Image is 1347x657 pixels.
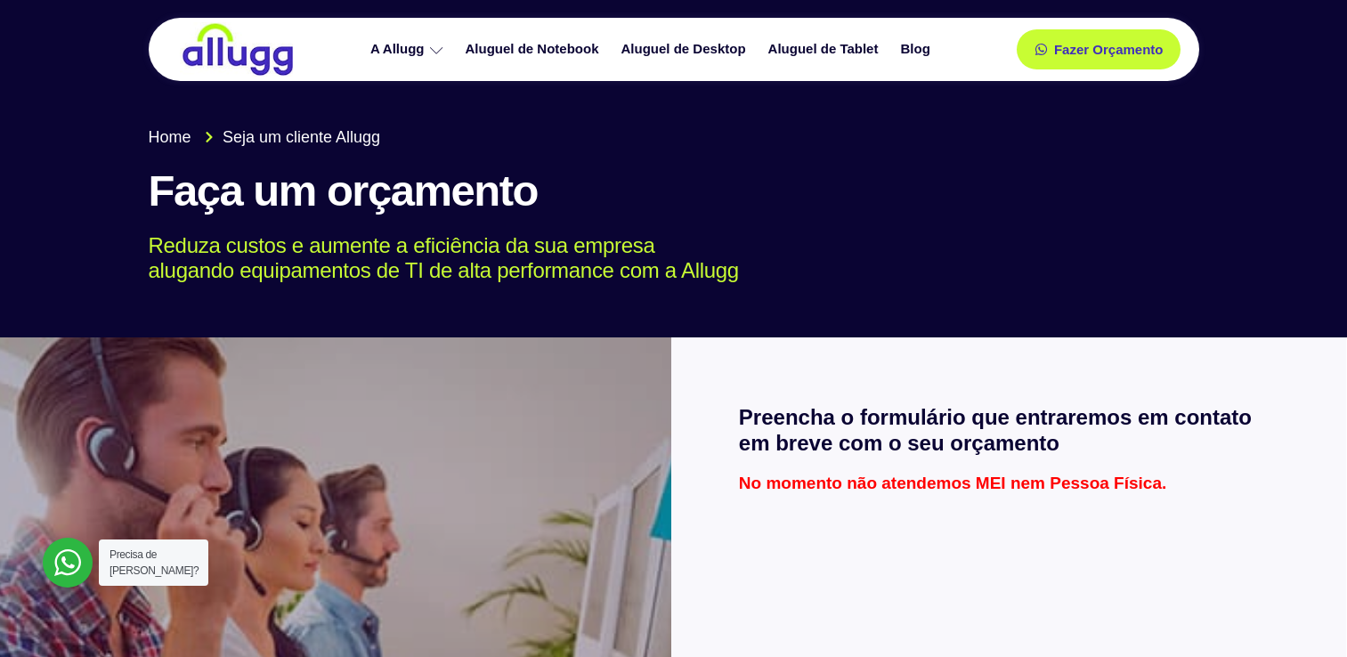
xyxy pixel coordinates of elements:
h1: Faça um orçamento [149,167,1199,215]
a: Aluguel de Notebook [457,34,613,65]
img: locação de TI é Allugg [180,22,296,77]
a: Aluguel de Desktop [613,34,759,65]
span: Fazer Orçamento [1054,43,1164,56]
span: Precisa de [PERSON_NAME]? [110,548,199,577]
span: Seja um cliente Allugg [218,126,380,150]
a: Fazer Orçamento [1017,29,1181,69]
a: A Allugg [361,34,457,65]
a: Blog [891,34,943,65]
a: Aluguel de Tablet [759,34,892,65]
h2: Preencha o formulário que entraremos em contato em breve com o seu orçamento [739,405,1279,457]
span: Home [149,126,191,150]
p: Reduza custos e aumente a eficiência da sua empresa alugando equipamentos de TI de alta performan... [149,233,1173,285]
p: No momento não atendemos MEI nem Pessoa Física. [739,474,1279,491]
